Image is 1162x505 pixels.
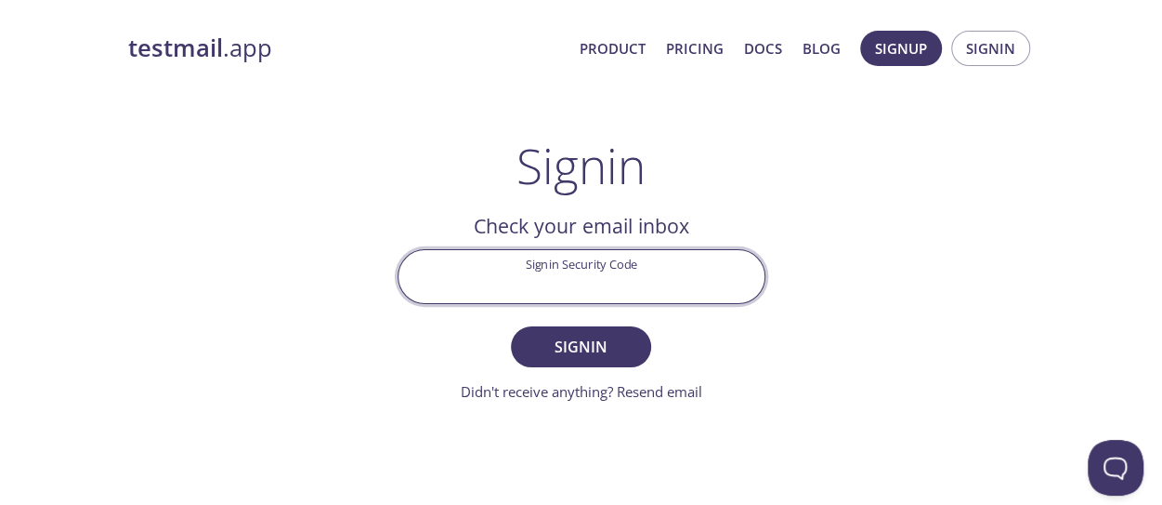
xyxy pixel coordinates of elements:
[666,36,724,60] a: Pricing
[128,33,565,64] a: testmail.app
[860,31,942,66] button: Signup
[511,326,650,367] button: Signin
[580,36,646,60] a: Product
[1088,440,1143,496] iframe: Help Scout Beacon - Open
[966,36,1015,60] span: Signin
[531,334,630,360] span: Signin
[744,36,782,60] a: Docs
[398,210,765,242] h2: Check your email inbox
[516,138,646,193] h1: Signin
[875,36,927,60] span: Signup
[461,382,702,401] a: Didn't receive anything? Resend email
[128,32,223,64] strong: testmail
[803,36,841,60] a: Blog
[951,31,1030,66] button: Signin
